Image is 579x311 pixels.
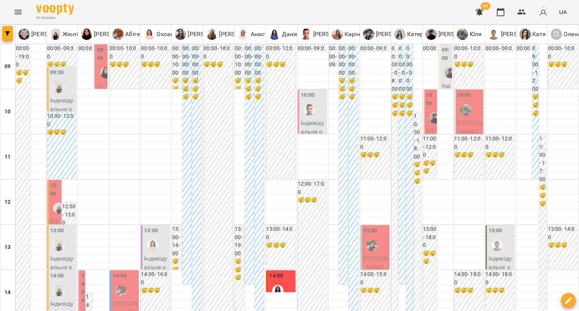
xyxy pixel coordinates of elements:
a: О Оксана [144,29,177,40]
img: К [394,29,406,40]
h6: 00:00 - 09:00 [423,44,437,69]
img: К [332,29,343,40]
a: А [PERSON_NAME] [488,29,547,40]
span: 66 [481,2,490,10]
h6: 😴😴😴 [266,241,295,250]
h6: 😴😴😴 [454,151,483,159]
img: Жюлі [53,82,64,93]
h6: 00:00 - 12:00 [266,44,295,61]
div: Юля [457,29,482,40]
div: Юлія [175,29,233,40]
img: Ж [50,29,61,40]
a: Ж Жюлі [50,29,78,40]
p: Жюлі [61,30,78,39]
h6: 00:00 - 09:00 [298,44,327,61]
h6: 😴😴😴 [406,93,413,117]
a: Ю [PERSON_NAME] [175,29,233,40]
img: А [237,29,249,40]
h6: 00:00 - 00:00 [255,44,264,77]
div: Даніела [269,29,305,40]
label: 12:00 [50,181,60,198]
h6: 14:00 - 16:00 [141,270,170,287]
a: Є [PERSON_NAME] [18,29,77,40]
img: Аліса [429,112,440,123]
h6: 09 [5,63,11,71]
h6: 11:00 - 12:00 [454,135,483,151]
span: [PERSON_NAME] [363,255,388,271]
h6: 😴😴😴 [532,93,539,117]
p: Юля [468,30,482,39]
p: Оксана [155,30,177,39]
img: М [206,29,218,40]
img: Юля [460,104,472,116]
h6: 00:00 - 10:00 [172,44,181,77]
h6: 10 [5,108,11,116]
img: Жюлі [53,240,64,251]
a: А Абігейл [112,29,147,40]
h6: 😴😴😴 [548,61,577,69]
img: Микита [366,240,378,251]
h6: 13:00 - 14:00 [172,225,181,258]
div: Каріна [332,29,364,40]
label: 10:00 [426,91,435,107]
h6: 13:00 - 14:00 [266,225,295,241]
a: Д Даніела [269,29,305,40]
p: Даніела [280,30,305,39]
h6: 😴😴😴 [392,93,398,117]
h6: 00:00 - 09:30 [47,44,76,61]
h6: 😴😴😴 [245,77,254,101]
h6: 00:00 - 00:00 [339,44,348,77]
img: Ю [175,29,186,40]
img: А [488,29,499,40]
p: [PERSON_NAME] [186,30,233,39]
h6: 😴😴😴 [141,287,170,295]
h6: 😴😴😴 [172,258,181,282]
a: М [PERSON_NAME] [206,29,265,40]
h6: 00:00 - 00:00 [349,44,358,77]
h6: 00:00 - 09:30 [329,44,338,77]
a: М [PERSON_NAME] [363,29,421,40]
h6: 14:00 - 15:00 [360,270,389,287]
h6: 😴😴😴 [339,77,348,101]
button: UA [556,5,570,19]
h6: 14:00 - 18:00 [454,270,483,287]
a: К Катя [519,29,546,40]
a: А Анастасія [237,29,279,40]
div: Оксана [147,240,158,251]
h6: 11:00 - 12:00 [423,135,437,159]
h6: 12 [5,198,11,206]
div: Олександра [81,29,139,40]
label: 09:00 [442,46,450,62]
img: Жюлі [53,285,64,296]
h6: 😴😴😴 [204,61,233,69]
p: [PERSON_NAME] [499,30,547,39]
label: 14:00 [81,272,86,304]
h6: 😴😴😴 [360,287,389,295]
h6: 10:30 - 12:00 [47,112,76,128]
div: Даніела [272,285,283,296]
h6: 😴😴😴 [255,77,264,101]
img: Аліса [445,67,456,78]
label: 13:00 [144,227,158,235]
p: [PERSON_NAME] [374,30,421,39]
img: О [144,29,155,40]
label: 09:30 [50,69,64,77]
p: Індивідуальне онлайн заняття 50 хв рівні А1-В1 - [PERSON_NAME] [301,119,325,198]
h6: 😴😴😴 [47,128,76,137]
label: 09:00 [97,46,106,62]
img: Олександра [100,67,112,78]
div: Жюлі [50,29,78,40]
h6: 00:00 - 10:00 [235,44,244,77]
span: For Business [36,15,74,20]
h6: 😴😴😴 [182,77,191,101]
h6: 11 [5,153,11,161]
p: Каріна [343,30,364,39]
h6: 00:00 - 00:00 [182,44,191,77]
img: avatar_s.png [538,7,548,17]
a: Ю Юля [457,29,482,40]
div: Катерина [394,29,434,40]
h6: 00:00 - 10:00 [454,44,483,61]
